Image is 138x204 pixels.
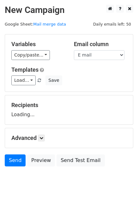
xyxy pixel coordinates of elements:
[5,154,26,166] a: Send
[11,66,39,73] a: Templates
[5,22,66,27] small: Google Sheet:
[11,50,50,60] a: Copy/paste...
[11,75,36,85] a: Load...
[11,102,127,109] h5: Recipients
[5,5,133,15] h2: New Campaign
[11,41,64,48] h5: Variables
[33,22,66,27] a: Mail merge data
[45,75,62,85] button: Save
[74,41,127,48] h5: Email column
[27,154,55,166] a: Preview
[57,154,105,166] a: Send Test Email
[91,21,133,28] span: Daily emails left: 50
[11,135,127,141] h5: Advanced
[11,102,127,118] div: Loading...
[91,22,133,27] a: Daily emails left: 50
